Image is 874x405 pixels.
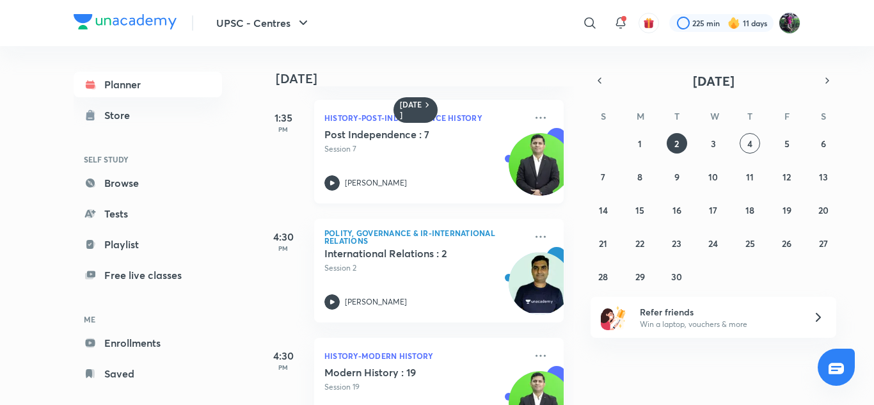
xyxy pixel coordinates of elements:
abbr: September 21, 2025 [599,237,607,250]
p: History-Post-Independence History [324,110,525,125]
p: Session 19 [324,381,525,393]
abbr: Monday [637,110,644,122]
button: September 11, 2025 [740,166,760,187]
h5: Modern History : 19 [324,366,484,379]
button: September 26, 2025 [777,233,797,253]
abbr: Saturday [821,110,826,122]
p: PM [258,125,309,133]
abbr: Sunday [601,110,606,122]
button: September 23, 2025 [667,233,687,253]
a: Planner [74,72,222,97]
abbr: Wednesday [710,110,719,122]
button: September 14, 2025 [593,200,614,220]
img: streak [727,17,740,29]
button: UPSC - Centres [209,10,319,36]
a: Tests [74,201,222,226]
button: September 2, 2025 [667,133,687,154]
abbr: September 3, 2025 [711,138,716,150]
h6: ME [74,308,222,330]
abbr: September 2, 2025 [674,138,679,150]
h5: 1:35 [258,110,309,125]
div: Store [104,107,138,123]
button: September 17, 2025 [703,200,724,220]
abbr: September 30, 2025 [671,271,682,283]
a: Browse [74,170,222,196]
h5: 4:30 [258,348,309,363]
button: September 25, 2025 [740,233,760,253]
abbr: September 23, 2025 [672,237,681,250]
a: Free live classes [74,262,222,288]
p: Session 2 [324,262,525,274]
img: referral [601,305,626,330]
button: September 3, 2025 [703,133,724,154]
abbr: September 22, 2025 [635,237,644,250]
abbr: September 16, 2025 [672,204,681,216]
p: PM [258,363,309,371]
h6: SELF STUDY [74,148,222,170]
abbr: September 24, 2025 [708,237,718,250]
span: [DATE] [693,72,735,90]
a: Store [74,102,222,128]
abbr: September 6, 2025 [821,138,826,150]
abbr: September 28, 2025 [598,271,608,283]
abbr: Friday [784,110,790,122]
button: September 27, 2025 [813,233,834,253]
abbr: September 9, 2025 [674,171,679,183]
p: History-Modern History [324,348,525,363]
p: PM [258,244,309,252]
h6: Refer friends [640,305,797,319]
abbr: September 26, 2025 [782,237,791,250]
button: [DATE] [608,72,818,90]
button: September 4, 2025 [740,133,760,154]
a: Enrollments [74,330,222,356]
button: September 9, 2025 [667,166,687,187]
button: September 20, 2025 [813,200,834,220]
p: Win a laptop, vouchers & more [640,319,797,330]
abbr: September 20, 2025 [818,204,829,216]
p: Session 7 [324,143,525,155]
img: Company Logo [74,14,177,29]
abbr: September 14, 2025 [599,204,608,216]
p: [PERSON_NAME] [345,296,407,308]
button: September 5, 2025 [777,133,797,154]
h5: 4:30 [258,229,309,244]
button: September 10, 2025 [703,166,724,187]
button: September 1, 2025 [630,133,650,154]
abbr: September 15, 2025 [635,204,644,216]
button: avatar [639,13,659,33]
button: September 22, 2025 [630,233,650,253]
button: September 6, 2025 [813,133,834,154]
h4: [DATE] [276,71,576,86]
abbr: September 29, 2025 [635,271,645,283]
button: September 18, 2025 [740,200,760,220]
abbr: September 12, 2025 [783,171,791,183]
button: September 7, 2025 [593,166,614,187]
h5: Post Independence : 7 [324,128,484,141]
abbr: September 17, 2025 [709,204,717,216]
abbr: September 18, 2025 [745,204,754,216]
button: September 15, 2025 [630,200,650,220]
button: September 16, 2025 [667,200,687,220]
button: September 13, 2025 [813,166,834,187]
abbr: September 4, 2025 [747,138,752,150]
abbr: September 8, 2025 [637,171,642,183]
img: Ravishekhar Kumar [779,12,800,34]
button: September 30, 2025 [667,266,687,287]
button: September 12, 2025 [777,166,797,187]
button: September 8, 2025 [630,166,650,187]
abbr: September 5, 2025 [784,138,790,150]
button: September 28, 2025 [593,266,614,287]
abbr: Thursday [747,110,752,122]
a: Saved [74,361,222,386]
abbr: September 27, 2025 [819,237,828,250]
abbr: September 19, 2025 [783,204,791,216]
button: September 24, 2025 [703,233,724,253]
h5: International Relations : 2 [324,247,484,260]
abbr: September 13, 2025 [819,171,828,183]
p: Polity, Governance & IR-International Relations [324,229,525,244]
button: September 21, 2025 [593,233,614,253]
a: Company Logo [74,14,177,33]
abbr: Tuesday [674,110,679,122]
img: avatar [643,17,655,29]
abbr: September 10, 2025 [708,171,718,183]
